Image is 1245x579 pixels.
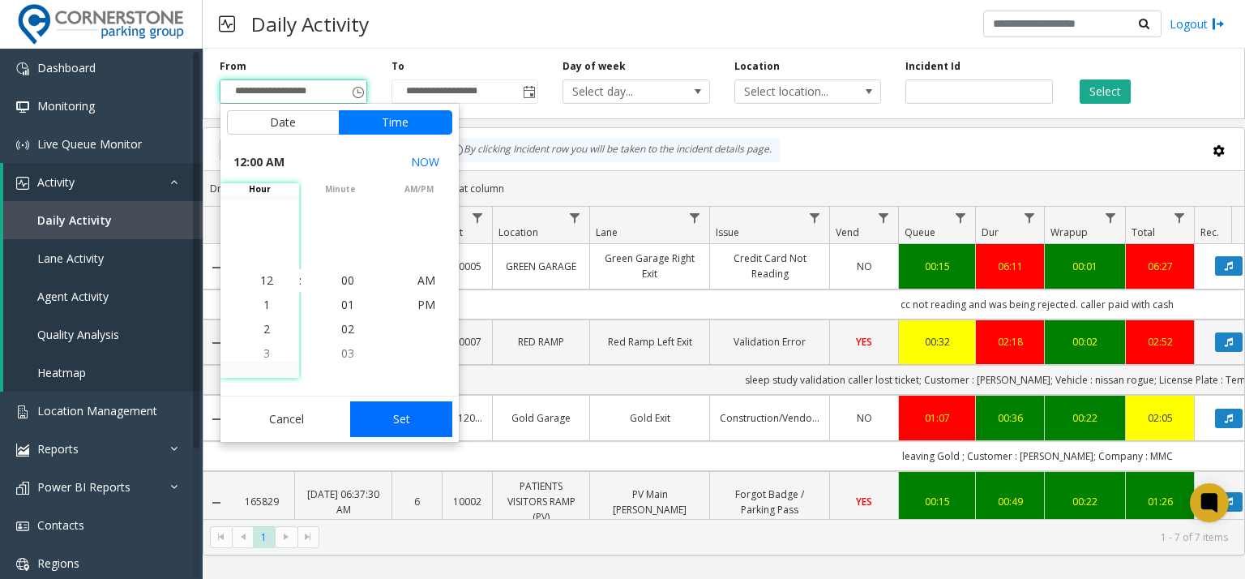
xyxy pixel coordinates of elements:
[391,59,404,74] label: To
[909,494,965,509] div: 00:15
[600,487,700,517] a: PV Main [PERSON_NAME]
[840,259,888,274] a: NO
[305,487,382,517] a: [DATE] 06:37:30 AM
[986,259,1034,274] div: 06:11
[37,136,142,152] span: Live Queue Monitor
[263,321,270,337] span: 2
[503,410,580,426] a: Gold Garage
[37,60,96,75] span: Dashboard
[350,401,452,437] button: Set
[1055,334,1115,350] a: 00:02
[986,334,1034,350] a: 02:18
[253,526,275,548] span: Page 1
[857,259,872,273] span: NO
[341,272,354,288] span: 00
[1136,410,1184,426] a: 02:05
[3,277,203,315] a: Agent Activity
[720,251,819,281] a: Credit Card Not Reading
[37,289,109,304] span: Agent Activity
[986,494,1034,509] a: 00:49
[1136,334,1184,350] a: 02:52
[452,410,482,426] a: 612001
[37,479,130,495] span: Power BI Reports
[341,321,354,337] span: 02
[873,207,895,229] a: Vend Filter Menu
[3,163,203,201] a: Activity
[684,207,706,229] a: Lane Filter Menu
[905,225,935,239] span: Queue
[3,315,203,354] a: Quality Analysis
[219,4,235,44] img: pageIcon
[1055,410,1115,426] a: 00:22
[1055,259,1115,274] div: 00:01
[720,487,819,517] a: Forgot Badge / Parking Pass
[1055,494,1115,509] a: 00:22
[452,334,482,350] a: 10007
[856,335,872,349] span: YES
[263,297,270,312] span: 1
[596,225,618,239] span: Lane
[1169,207,1191,229] a: Total Filter Menu
[37,555,79,571] span: Regions
[203,261,229,274] a: Collapse Details
[37,327,119,342] span: Quality Analysis
[840,494,888,509] a: YES
[227,110,340,135] button: Date tab
[260,272,273,288] span: 12
[909,410,965,426] div: 01:07
[909,334,965,350] a: 00:32
[3,239,203,277] a: Lane Activity
[857,411,872,425] span: NO
[503,478,580,525] a: PATIENTS VISITORS RAMP (PV)
[339,110,452,135] button: Time tab
[417,297,435,312] span: PM
[243,4,377,44] h3: Daily Activity
[16,139,29,152] img: 'icon'
[452,259,482,274] a: 10005
[734,59,780,74] label: Location
[520,80,537,103] span: Toggle popup
[1170,15,1225,32] a: Logout
[1132,225,1155,239] span: Total
[1019,207,1041,229] a: Dur Filter Menu
[498,225,538,239] span: Location
[804,207,826,229] a: Issue Filter Menu
[950,207,972,229] a: Queue Filter Menu
[986,410,1034,426] a: 00:36
[1136,259,1184,274] div: 06:27
[233,151,285,174] span: 12:00 AM
[503,334,580,350] a: RED RAMP
[402,494,432,509] a: 6
[329,530,1228,544] kendo-pager-info: 1 - 7 of 7 items
[909,259,965,274] div: 00:15
[37,403,157,418] span: Location Management
[203,337,229,350] a: Collapse Details
[600,334,700,350] a: Red Ramp Left Exit
[417,272,435,288] span: AM
[1050,225,1088,239] span: Wrapup
[227,401,346,437] button: Cancel
[840,334,888,350] a: YES
[341,297,354,312] span: 01
[341,345,354,361] span: 03
[37,441,79,457] span: Reports
[600,410,700,426] a: Gold Exit
[1136,494,1184,509] a: 01:26
[467,207,489,229] a: Lot Filter Menu
[735,80,852,103] span: Select location...
[16,405,29,418] img: 'icon'
[716,225,739,239] span: Issue
[302,183,380,195] span: minute
[16,482,29,495] img: 'icon'
[1212,15,1225,32] img: logout
[600,251,700,281] a: Green Garage Right Exit
[37,212,112,228] span: Daily Activity
[37,174,75,190] span: Activity
[503,259,580,274] a: GREEN GARAGE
